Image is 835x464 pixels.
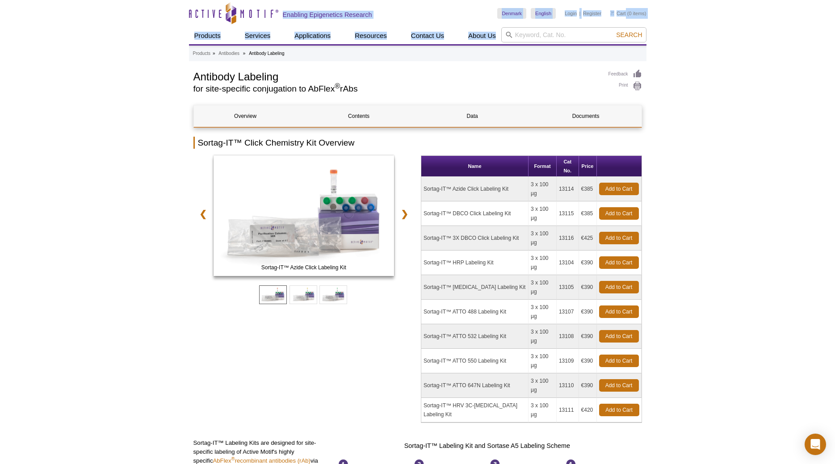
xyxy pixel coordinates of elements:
[599,207,639,220] a: Add to Cart
[421,398,529,422] td: Sortag-IT™ HRV 3C-[MEDICAL_DATA] Labeling Kit
[579,398,597,422] td: €420
[231,456,235,461] sup: ®
[599,330,639,343] a: Add to Cart
[189,27,226,44] a: Products
[579,349,597,373] td: €390
[395,204,414,224] a: ❯
[557,226,579,251] td: 13116
[579,8,581,19] li: |
[608,69,642,79] a: Feedback
[283,11,372,19] h2: Enabling Epigenetics Research
[599,379,639,392] a: Add to Cart
[421,251,529,275] td: Sortag-IT™ HRP Labeling Kit
[349,27,392,44] a: Resources
[610,11,614,15] img: Your Cart
[579,226,597,251] td: €425
[557,177,579,201] td: 13114
[421,300,529,324] td: Sortag-IT™ ATTO 488 Labeling Kit
[557,275,579,300] td: 13105
[557,324,579,349] td: 13108
[421,226,529,251] td: Sortag-IT™ 3X DBCO Click Labeling Kit
[497,8,526,19] a: Denmark
[243,51,246,56] li: »
[421,324,529,349] td: Sortag-IT™ ATTO 532 Labeling Kit
[529,275,557,300] td: 3 x 100 µg
[421,349,529,373] td: Sortag-IT™ ATTO 550 Labeling Kit
[579,324,597,349] td: €390
[529,177,557,201] td: 3 x 100 µg
[193,50,210,58] a: Products
[193,85,600,93] h2: for site-specific conjugation to AbFlex rAbs
[557,373,579,398] td: 13110
[613,31,645,39] button: Search
[529,349,557,373] td: 3 x 100 µg
[610,8,646,19] li: (0 items)
[193,204,213,224] a: ❮
[599,305,639,318] a: Add to Cart
[579,300,597,324] td: €390
[193,69,600,83] h1: Antibody Labeling
[599,232,639,244] a: Add to Cart
[565,10,577,17] a: Login
[249,51,285,56] li: Antibody Labeling
[213,51,215,56] li: »
[332,440,642,451] h3: Sortag-IT™ Labeling Kit and Sortase A5 Labeling Scheme
[194,105,297,127] a: Overview
[557,201,579,226] td: 13115
[421,201,529,226] td: Sortag-IT™ DBCO Click Labeling Kit
[599,355,639,367] a: Add to Cart
[608,81,642,91] a: Print
[610,10,626,17] a: Cart
[529,251,557,275] td: 3 x 100 µg
[421,156,529,177] th: Name
[599,256,639,269] a: Add to Cart
[529,226,557,251] td: 3 x 100 µg
[421,105,524,127] a: Data
[193,137,642,149] h2: Sortag-IT™ Click Chemistry Kit Overview
[529,398,557,422] td: 3 x 100 µg
[529,324,557,349] td: 3 x 100 µg
[406,27,449,44] a: Contact Us
[599,183,639,195] a: Add to Cart
[599,404,639,416] a: Add to Cart
[599,281,639,293] a: Add to Cart
[421,373,529,398] td: Sortag-IT™ ATTO 647N Labeling Kit
[531,8,556,19] a: English
[557,349,579,373] td: 13109
[421,177,529,201] td: Sortag-IT™ Azide Click Labeling Kit
[557,300,579,324] td: 13107
[529,300,557,324] td: 3 x 100 µg
[579,251,597,275] td: €390
[579,373,597,398] td: €390
[579,275,597,300] td: €390
[421,275,529,300] td: Sortag-IT™ [MEDICAL_DATA] Labeling Kit
[307,105,411,127] a: Contents
[579,201,597,226] td: €385
[529,201,557,226] td: 3 x 100 µg
[557,156,579,177] th: Cat No.
[534,105,638,127] a: Documents
[239,27,276,44] a: Services
[557,251,579,275] td: 13104
[579,156,597,177] th: Price
[218,50,239,58] a: Antibodies
[214,155,394,279] a: Sortag-IT™ Azide Click Labeling Kit
[289,27,336,44] a: Applications
[214,155,394,276] img: Sortag-IT™ Azide Click Labeling Kit
[579,177,597,201] td: €385
[335,82,340,90] sup: ®
[805,434,826,455] div: Open Intercom Messenger
[215,263,392,272] span: Sortag-IT™ Azide Click Labeling Kit
[501,27,646,42] input: Keyword, Cat. No.
[529,373,557,398] td: 3 x 100 µg
[463,27,501,44] a: About Us
[529,156,557,177] th: Format
[583,10,601,17] a: Register
[557,398,579,422] td: 13111
[616,31,642,38] span: Search
[213,457,310,464] a: AbFlex®recombinant antibodies (rAb)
